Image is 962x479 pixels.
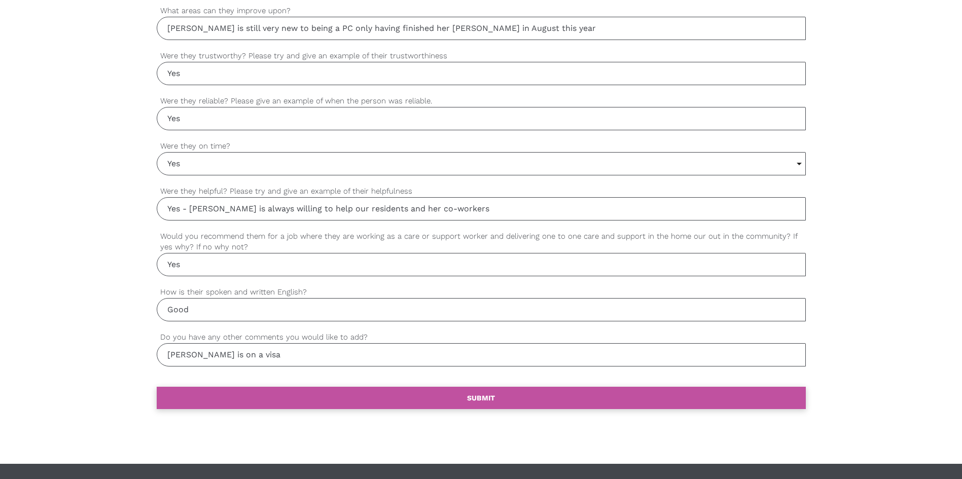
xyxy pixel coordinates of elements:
[157,50,806,62] label: Were they trustworthy? Please try and give an example of their trustworthiness
[157,140,806,152] label: Were they on time?
[157,231,806,253] label: Would you recommend them for a job where they are working as a care or support worker and deliver...
[467,394,495,402] b: SUBMIT
[157,286,806,298] label: How is their spoken and written English?
[157,186,806,197] label: Were they helpful? Please try and give an example of their helpfulness
[157,387,806,409] a: SUBMIT
[157,95,806,107] label: Were they reliable? Please give an example of when the person was reliable.
[157,331,806,343] label: Do you have any other comments you would like to add?
[157,5,806,17] label: What areas can they improve upon?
